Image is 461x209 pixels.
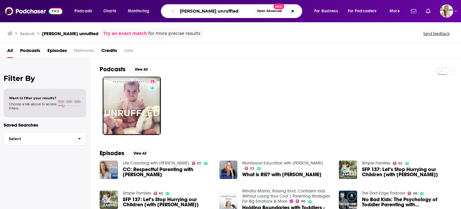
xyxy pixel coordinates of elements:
[159,192,163,195] span: 63
[385,6,407,16] button: open menu
[74,7,92,15] span: Podcasts
[4,137,73,141] span: Select
[242,172,321,177] a: What is RIE? with Janet Lansbury
[440,5,453,18] span: Logged in as acquavie
[154,192,163,195] a: 63
[440,5,453,18] img: User Profile
[5,5,62,17] img: Podchaser - Follow, Share and Rate Podcasts
[103,7,116,15] span: Charts
[74,46,94,58] span: Networks
[423,6,433,16] a: Show notifications dropdown
[344,6,385,16] button: open menu
[362,191,405,196] a: The Dad Edge Podcast
[245,167,254,170] a: 53
[130,66,152,73] button: View All
[273,4,284,9] span: New
[362,167,451,177] a: SFP 137: Let’s Stop Hurrying our Children [with Janet Lansbury]
[339,161,357,179] img: SFP 137: Let’s Stop Hurrying our Children [with Janet Lansbury]
[314,7,338,15] span: For Business
[123,191,151,196] a: Simple Families
[310,6,345,16] button: open menu
[348,7,377,15] span: For Podcasters
[124,46,133,58] span: Lists
[408,6,419,16] a: Show notifications dropdown
[100,161,118,179] img: CC: Respectful Parenting with Janet Lansbury
[440,5,453,18] button: Show profile menu
[362,167,451,177] span: SFP 137: Let’s Stop Hurrying our Children [with [PERSON_NAME]]
[148,30,200,37] span: for more precise results
[99,6,120,16] a: Charts
[123,197,212,207] a: SFP 137: Let’s Stop Hurrying our Children [with Janet Lansbury]
[100,66,125,73] h2: Podcasts
[362,197,451,207] span: No Bad Kids: The Psychology of Toddler Parenting with [PERSON_NAME]
[128,7,149,15] span: Monitoring
[197,162,201,165] span: 67
[242,172,321,177] span: What is RIE? with [PERSON_NAME]
[398,162,402,165] span: 63
[242,161,323,166] a: Montessori Education with Jesse McCarthy
[393,161,402,165] a: 63
[20,46,40,58] a: Podcasts
[167,4,308,18] div: Search podcasts, credits, & more...
[148,79,157,84] a: 75
[296,199,305,203] a: 66
[4,132,86,146] button: Select
[7,46,13,58] a: All
[100,149,151,157] a: EpisodesView All
[177,6,254,16] input: Search podcasts, credits, & more...
[124,6,157,16] button: open menu
[192,161,201,165] a: 67
[47,46,67,58] a: Episodes
[123,167,212,177] a: CC: Respectful Parenting with Janet Lansbury
[301,200,305,203] span: 66
[362,197,451,207] a: No Bad Kids: The Psychology of Toddler Parenting with Janet Lansbury
[250,167,254,170] span: 53
[219,161,238,179] img: What is RIE? with Janet Lansbury
[103,77,161,135] a: 75
[242,189,330,204] a: Mindful Mama: Raising Kind, Confident Kids Without Losing Your Cool | Parenting Strategies For Bi...
[254,8,285,15] button: Open AdvancedNew
[123,167,212,177] span: CC: Respectful Parenting with [PERSON_NAME]
[4,122,86,128] p: Saved Searches
[42,31,98,36] h3: [PERSON_NAME] unruffled
[123,161,189,166] a: Life Coaching with Christine Hassler
[70,6,100,16] button: open menu
[123,197,212,207] span: SFP 137: Let’s Stop Hurrying our Children [with [PERSON_NAME]]
[257,10,282,13] span: Open Advanced
[362,161,390,166] a: Simple Families
[101,46,117,58] a: Credits
[408,192,417,195] a: 68
[150,79,155,85] span: 75
[100,149,124,157] h2: Episodes
[339,191,357,209] img: No Bad Kids: The Psychology of Toddler Parenting with Janet Lansbury
[9,102,56,110] span: Choose a tab above to access filters.
[4,74,86,83] h2: Filter By
[129,150,151,157] button: View All
[103,30,147,37] a: Try an exact match
[100,191,118,209] img: SFP 137: Let’s Stop Hurrying our Children [with Janet Lansbury]
[421,31,451,36] button: Send feedback
[20,31,35,36] h3: Search
[390,7,400,15] span: More
[413,192,417,195] span: 68
[100,66,152,73] a: PodcastsView All
[9,96,56,100] span: Want to filter your results?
